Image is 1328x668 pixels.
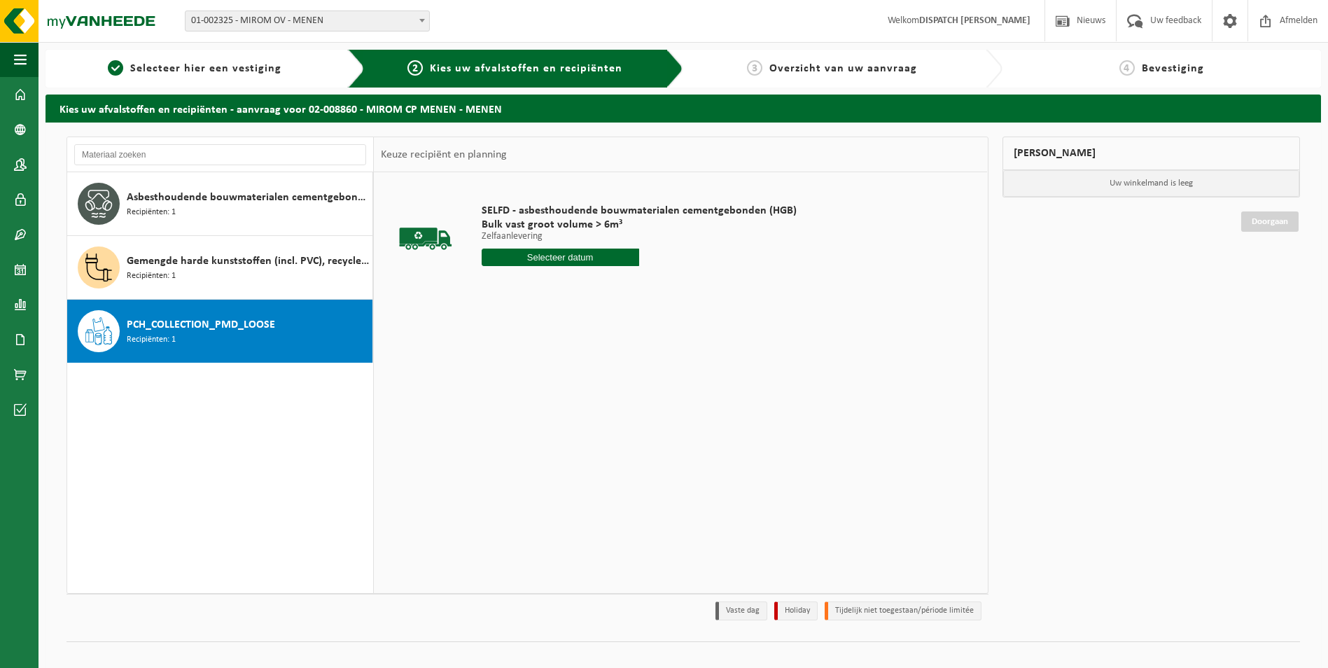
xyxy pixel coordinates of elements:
span: 01-002325 - MIROM OV - MENEN [186,11,429,31]
span: Bulk vast groot volume > 6m³ [482,218,797,232]
button: Asbesthoudende bouwmaterialen cementgebonden (hechtgebonden) Recipiënten: 1 [67,172,373,236]
button: Gemengde harde kunststoffen (incl. PVC), recycleerbaar (huishoudelijk) Recipiënten: 1 [67,236,373,300]
input: Materiaal zoeken [74,144,366,165]
li: Holiday [774,601,818,620]
span: PCH_COLLECTION_PMD_LOOSE [127,316,275,333]
span: Selecteer hier een vestiging [130,63,281,74]
input: Selecteer datum [482,249,639,266]
a: 1Selecteer hier een vestiging [53,60,337,77]
li: Tijdelijk niet toegestaan/période limitée [825,601,981,620]
span: 2 [407,60,423,76]
span: Bevestiging [1142,63,1204,74]
span: 1 [108,60,123,76]
span: Kies uw afvalstoffen en recipiënten [430,63,622,74]
span: Recipiënten: 1 [127,333,176,347]
span: Recipiënten: 1 [127,270,176,283]
div: [PERSON_NAME] [1002,137,1301,170]
p: Zelfaanlevering [482,232,797,242]
span: Gemengde harde kunststoffen (incl. PVC), recycleerbaar (huishoudelijk) [127,253,369,270]
span: Asbesthoudende bouwmaterialen cementgebonden (hechtgebonden) [127,189,369,206]
span: 3 [747,60,762,76]
p: Uw winkelmand is leeg [1003,170,1300,197]
span: 01-002325 - MIROM OV - MENEN [185,11,430,32]
button: PCH_COLLECTION_PMD_LOOSE Recipiënten: 1 [67,300,373,363]
strong: DISPATCH [PERSON_NAME] [919,15,1030,26]
span: Recipiënten: 1 [127,206,176,219]
a: Doorgaan [1241,211,1299,232]
span: SELFD - asbesthoudende bouwmaterialen cementgebonden (HGB) [482,204,797,218]
h2: Kies uw afvalstoffen en recipiënten - aanvraag voor 02-008860 - MIROM CP MENEN - MENEN [46,95,1321,122]
span: Overzicht van uw aanvraag [769,63,917,74]
li: Vaste dag [715,601,767,620]
div: Keuze recipiënt en planning [374,137,514,172]
span: 4 [1119,60,1135,76]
